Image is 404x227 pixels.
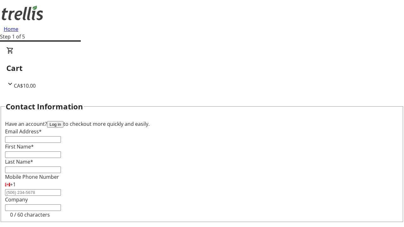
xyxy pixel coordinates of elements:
label: Last Name* [5,158,33,165]
span: CA$10.00 [14,82,36,89]
label: Mobile Phone Number [5,173,59,180]
div: Have an account? to checkout more quickly and easily. [5,120,399,128]
input: (506) 234-5678 [5,189,61,196]
label: Company [5,196,28,203]
label: Email Address* [5,128,42,135]
div: CartCA$10.00 [6,47,398,90]
h2: Cart [6,62,398,74]
button: Log in [47,121,63,128]
h2: Contact Information [6,101,83,112]
tr-character-limit: 0 / 60 characters [10,211,50,218]
label: First Name* [5,143,34,150]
